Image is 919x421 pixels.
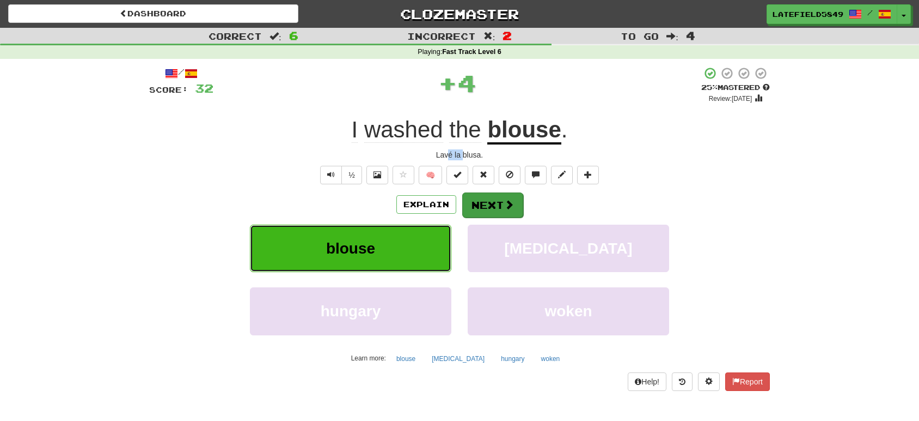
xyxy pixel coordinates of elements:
[364,117,443,143] span: washed
[326,240,375,257] span: blouse
[426,351,491,367] button: [MEDICAL_DATA]
[773,9,843,19] span: LateField5849
[701,83,770,93] div: Mastered
[551,166,573,184] button: Edit sentence (alt+d)
[867,9,873,16] span: /
[149,149,770,160] div: Lavé la blusa.
[525,166,547,184] button: Discuss sentence (alt+u)
[320,166,342,184] button: Play sentence audio (ctl+space)
[468,287,669,335] button: woken
[393,166,414,184] button: Favorite sentence (alt+f)
[250,287,451,335] button: hungary
[351,354,386,362] small: Learn more:
[468,225,669,272] button: [MEDICAL_DATA]
[487,117,561,145] u: blouse
[209,31,262,41] span: Correct
[709,95,752,103] small: Review: [DATE]
[495,351,530,367] button: hungary
[438,67,457,99] span: +
[318,166,362,184] div: Text-to-speech controls
[149,85,188,94] span: Score:
[449,117,481,143] span: the
[535,351,566,367] button: woken
[390,351,421,367] button: blouse
[149,67,213,80] div: /
[544,303,592,320] span: woken
[621,31,659,41] span: To go
[473,166,494,184] button: Reset to 0% Mastered (alt+r)
[628,372,666,391] button: Help!
[446,166,468,184] button: Set this sentence to 100% Mastered (alt+m)
[504,240,632,257] span: [MEDICAL_DATA]
[366,166,388,184] button: Show image (alt+x)
[457,69,476,97] span: 4
[315,4,605,23] a: Clozemaster
[686,29,695,42] span: 4
[701,83,718,92] span: 25 %
[672,372,693,391] button: Round history (alt+y)
[407,31,476,41] span: Incorrect
[767,4,897,24] a: LateField5849 /
[666,32,678,41] span: :
[577,166,599,184] button: Add to collection (alt+a)
[396,195,456,214] button: Explain
[725,372,770,391] button: Report
[352,117,358,143] span: I
[195,81,213,95] span: 32
[419,166,442,184] button: 🧠
[462,193,523,218] button: Next
[503,29,512,42] span: 2
[499,166,520,184] button: Ignore sentence (alt+i)
[321,303,381,320] span: hungary
[269,32,281,41] span: :
[561,117,568,142] span: .
[250,225,451,272] button: blouse
[442,48,501,56] strong: Fast Track Level 6
[8,4,298,23] a: Dashboard
[483,32,495,41] span: :
[341,166,362,184] button: ½
[289,29,298,42] span: 6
